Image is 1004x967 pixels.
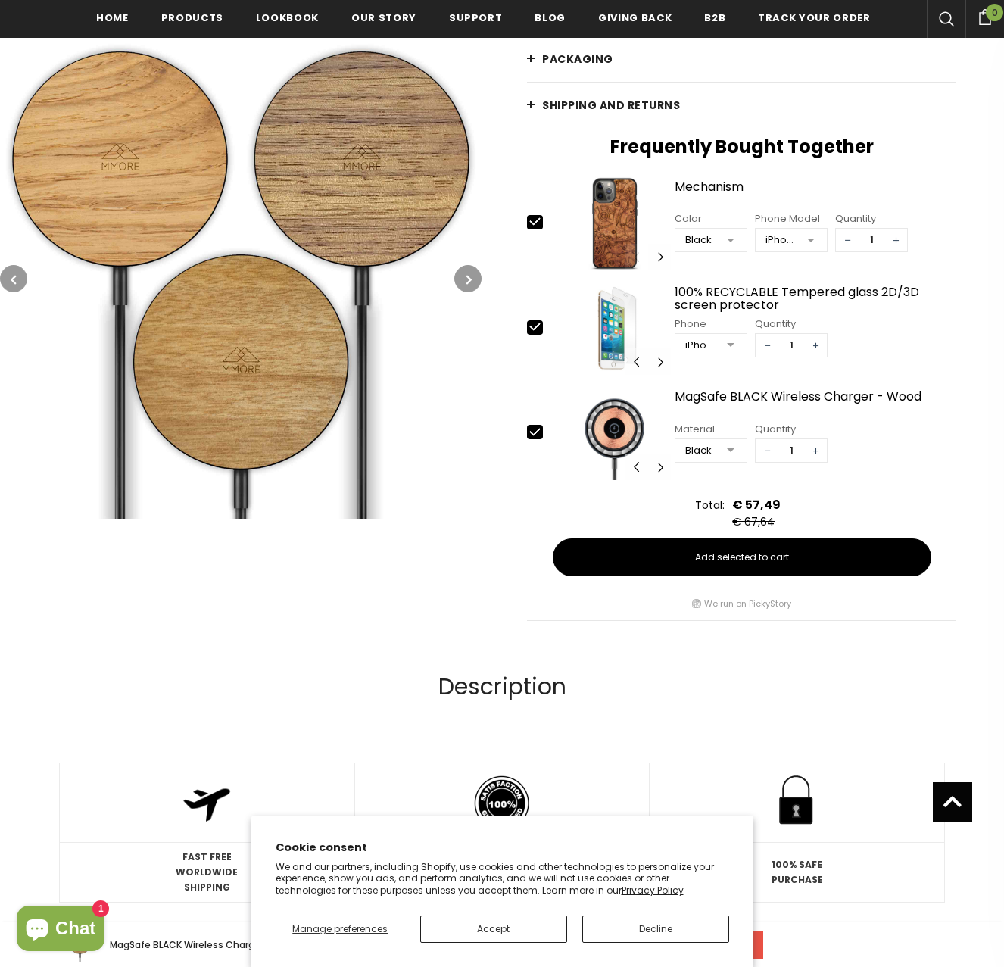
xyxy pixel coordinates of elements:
a: MagSafe BLACK Wireless Charger - Wood [675,390,956,416]
span: 0 [986,4,1003,21]
img: picky story [692,599,701,608]
div: Phone Model [755,211,828,226]
div: € 67,64 [732,514,784,529]
a: We run on PickyStory [704,596,791,611]
div: Quantity [755,317,828,332]
h2: Frequently Bought Together [527,136,956,158]
div: € 57,49 [732,495,781,514]
div: Quantity [835,211,908,226]
a: 100% RECYCLABLE Tempered glass 2D/3D screen protector [675,285,956,312]
a: Privacy Policy [622,884,684,897]
inbox-online-store-chat: Shopify online store chat [12,906,109,955]
span: Track your order [758,11,870,25]
span: B2B [704,11,725,25]
span: Description [438,670,566,703]
span: Shipping and returns [542,98,680,113]
h2: Cookie consent [276,840,729,856]
span: − [836,229,859,251]
img: safe purchase icon [765,770,830,835]
span: PACKAGING [542,51,613,67]
span: − [756,439,778,462]
span: Lookbook [256,11,319,25]
img: MagSafe BLACK Wireless Charger - Wood image 7 [557,386,671,480]
button: Accept [420,916,567,943]
div: Black [685,232,716,248]
div: Black [685,443,716,458]
span: + [804,334,827,357]
span: Giving back [598,11,672,25]
strong: 100% SAFE [772,858,822,871]
div: Phone [675,317,747,332]
span: + [884,229,907,251]
span: Home [96,11,129,25]
strong: WORLDWIDE [176,866,238,878]
button: Add selected to cart [553,538,931,576]
div: Material [675,422,747,437]
button: Manage preferences [276,916,406,943]
div: iPhone 6/6S/7/8/SE2/SE3 [685,338,716,353]
div: Quantity [755,422,828,437]
span: support [449,11,503,25]
strong: PURCHASE [772,873,823,886]
span: + [804,439,827,462]
p: We and our partners, including Shopify, use cookies and other technologies to personalize your ex... [276,861,729,897]
a: Shipping and returns [527,83,956,128]
span: − [756,334,778,357]
img: Screen Protector iPhone SE 2 [557,282,671,376]
span: Add selected to cart [695,551,789,564]
div: Color [675,211,747,226]
img: satisfaction icon [473,775,530,831]
a: 0 [965,7,1004,25]
span: Manage preferences [292,922,388,935]
img: fast shipping icon [179,775,235,831]
strong: SHIPPING [184,881,230,894]
a: Mechanism [675,180,956,207]
div: iPhone 12 Pro Max [765,232,797,248]
img: Mechanism image 0 [557,176,671,270]
a: PACKAGING [527,36,956,82]
span: Blog [535,11,566,25]
div: Total: [695,498,725,513]
span: Our Story [351,11,416,25]
button: Decline [582,916,729,943]
strong: FAST FREE [182,850,232,863]
span: Products [161,11,223,25]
